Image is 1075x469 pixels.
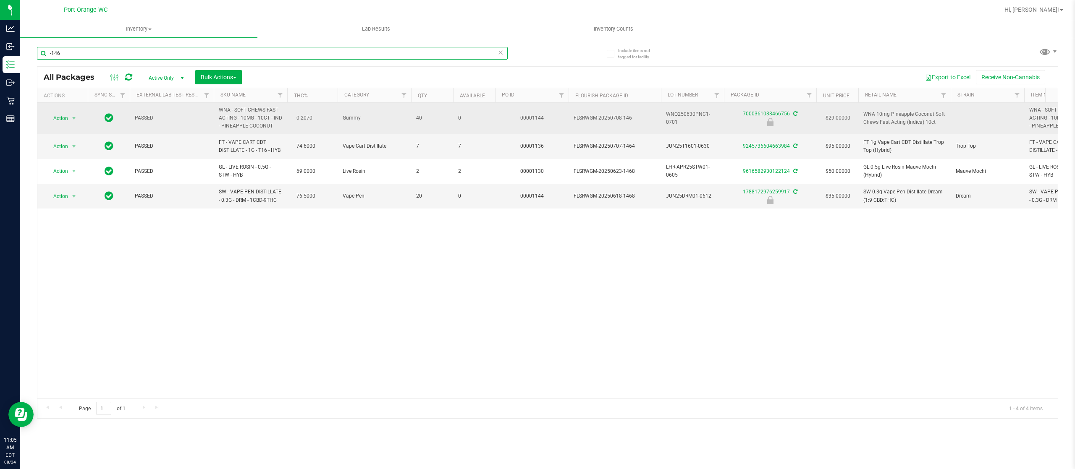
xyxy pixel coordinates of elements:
span: 2 [416,167,448,175]
span: FLSRWGM-20250708-146 [574,114,656,122]
button: Bulk Actions [195,70,242,84]
a: Lot Number [668,92,698,98]
span: PASSED [135,114,209,122]
input: Search Package ID, Item Name, SKU, Lot or Part Number... [37,47,508,60]
span: 7 [416,142,448,150]
a: Unit Price [823,93,850,99]
a: Package ID [731,92,759,98]
span: WNA - SOFT CHEWS FAST ACTING - 10MG - 10CT - IND - PINEAPPLE COCONUT [219,106,282,130]
span: Clear [498,47,503,58]
span: Bulk Actions [201,74,236,81]
span: 0 [458,192,490,200]
span: Inventory [20,25,257,33]
a: PO ID [502,92,514,98]
a: Filter [1010,88,1024,102]
span: 69.0000 [292,165,320,177]
span: In Sync [105,140,113,152]
a: Filter [273,88,287,102]
a: Filter [555,88,569,102]
span: 2 [458,167,490,175]
a: Inventory Counts [495,20,732,38]
button: Export to Excel [920,70,976,84]
span: FLSRWGM-20250623-1468 [574,167,656,175]
span: PASSED [135,142,209,150]
span: FT 1g Vape Cart CDT Distillate Trop Top (Hybrid) [863,138,946,154]
button: Receive Non-Cannabis [976,70,1045,84]
span: 74.6000 [292,140,320,152]
a: 00001136 [520,143,544,149]
a: 00001144 [520,115,544,121]
span: Live Rosin [343,167,406,175]
inline-svg: Inbound [6,42,15,51]
input: 1 [96,402,111,415]
a: Item Name [1031,92,1058,98]
a: Filter [397,88,411,102]
p: 08/24 [4,459,16,465]
a: Qty [418,93,427,99]
span: Action [46,112,68,124]
span: 7 [458,142,490,150]
span: select [69,112,79,124]
span: Vape Cart Distillate [343,142,406,150]
a: 00001144 [520,193,544,199]
span: FT - VAPE CART CDT DISTILLATE - 1G - T16 - HYB [219,138,282,154]
span: Page of 1 [72,402,132,415]
span: Action [46,165,68,177]
a: Flourish Package ID [575,93,628,99]
a: Sync Status [94,92,127,98]
a: Filter [937,88,951,102]
span: Sync from Compliance System [792,189,797,195]
a: Available [460,93,485,99]
a: 9616582930122124 [743,168,790,174]
a: SKU Name [220,92,246,98]
span: Sync from Compliance System [792,168,797,174]
span: 40 [416,114,448,122]
a: Inventory [20,20,257,38]
span: $35.00000 [821,190,855,202]
span: 0 [458,114,490,122]
span: All Packages [44,73,103,82]
span: 0.2070 [292,112,317,124]
span: select [69,141,79,152]
div: Actions [44,93,84,99]
span: JUN25DRM01-0612 [666,192,719,200]
span: Include items not tagged for facility [618,47,660,60]
span: LHR-APR25STW01-0605 [666,163,719,179]
span: select [69,165,79,177]
div: Newly Received [723,118,818,126]
p: 11:05 AM EDT [4,436,16,459]
span: Port Orange WC [64,6,107,13]
span: WNA 10mg Pineapple Coconut Soft Chews Fast Acting (Indica) 10ct [863,110,946,126]
a: Filter [116,88,130,102]
span: $29.00000 [821,112,855,124]
span: Dream [956,192,1019,200]
a: Strain [957,92,975,98]
span: Sync from Compliance System [792,111,797,117]
span: Trop Top [956,142,1019,150]
span: Inventory Counts [582,25,645,33]
span: FLSRWGM-20250618-1468 [574,192,656,200]
a: THC% [294,93,308,99]
span: JUN25T1601-0630 [666,142,719,150]
a: 1788172976259917 [743,189,790,195]
span: PASSED [135,167,209,175]
span: $95.00000 [821,140,855,152]
span: In Sync [105,165,113,177]
a: Category [344,92,369,98]
a: 9245736604663984 [743,143,790,149]
span: Hi, [PERSON_NAME]! [1004,6,1059,13]
inline-svg: Analytics [6,24,15,33]
inline-svg: Outbound [6,78,15,87]
span: select [69,190,79,202]
span: Lab Results [351,25,401,33]
span: Mauve Mochi [956,167,1019,175]
a: Retail Name [865,92,897,98]
span: GL - LIVE ROSIN - 0.5G - STW - HYB [219,163,282,179]
span: SW 0.3g Vape Pen Distillate Dream (1:9 CBD:THC) [863,188,946,204]
a: Filter [710,88,724,102]
span: GL 0.5g Live Rosin Mauve Mochi (Hybrid) [863,163,946,179]
a: External Lab Test Result [136,92,202,98]
span: PASSED [135,192,209,200]
span: Sync from Compliance System [792,143,797,149]
span: In Sync [105,112,113,124]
